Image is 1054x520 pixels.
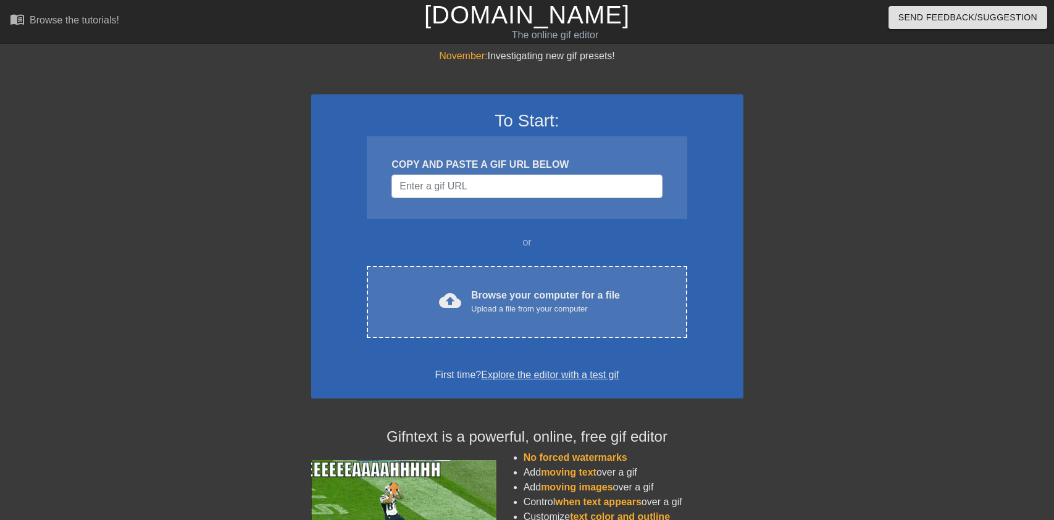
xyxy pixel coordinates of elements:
[439,51,487,61] span: November:
[898,10,1037,25] span: Send Feedback/Suggestion
[30,15,119,25] div: Browse the tutorials!
[391,175,662,198] input: Username
[343,235,711,250] div: or
[10,12,119,31] a: Browse the tutorials!
[481,369,619,380] a: Explore the editor with a test gif
[524,452,627,463] span: No forced watermarks
[471,303,620,315] div: Upload a file from your computer
[327,110,727,131] h3: To Start:
[439,289,461,312] span: cloud_upload
[327,368,727,382] div: First time?
[541,482,613,492] span: moving images
[524,495,743,510] li: Control over a gif
[889,6,1047,29] button: Send Feedback/Suggestion
[10,12,25,27] span: menu_book
[471,288,620,315] div: Browse your computer for a file
[424,1,630,28] a: [DOMAIN_NAME]
[555,497,642,507] span: when text appears
[541,467,596,477] span: moving text
[524,480,743,495] li: Add over a gif
[524,465,743,480] li: Add over a gif
[311,428,743,446] h4: Gifntext is a powerful, online, free gif editor
[358,28,753,43] div: The online gif editor
[391,157,662,172] div: COPY AND PASTE A GIF URL BELOW
[311,49,743,64] div: Investigating new gif presets!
